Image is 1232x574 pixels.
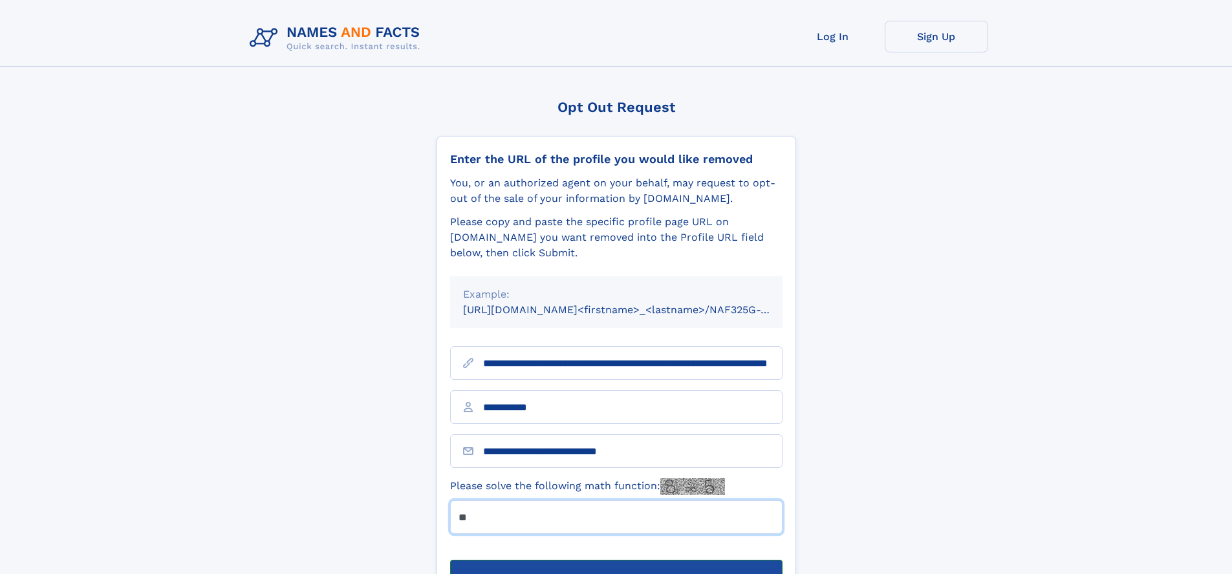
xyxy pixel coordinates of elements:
[450,214,783,261] div: Please copy and paste the specific profile page URL on [DOMAIN_NAME] you want removed into the Pr...
[463,304,807,316] small: [URL][DOMAIN_NAME]<firstname>_<lastname>/NAF325G-xxxxxxxx
[450,152,783,166] div: Enter the URL of the profile you would like removed
[781,21,885,52] a: Log In
[450,478,725,495] label: Please solve the following math function:
[244,21,431,56] img: Logo Names and Facts
[463,287,770,302] div: Example:
[885,21,988,52] a: Sign Up
[450,175,783,206] div: You, or an authorized agent on your behalf, may request to opt-out of the sale of your informatio...
[437,99,796,115] div: Opt Out Request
